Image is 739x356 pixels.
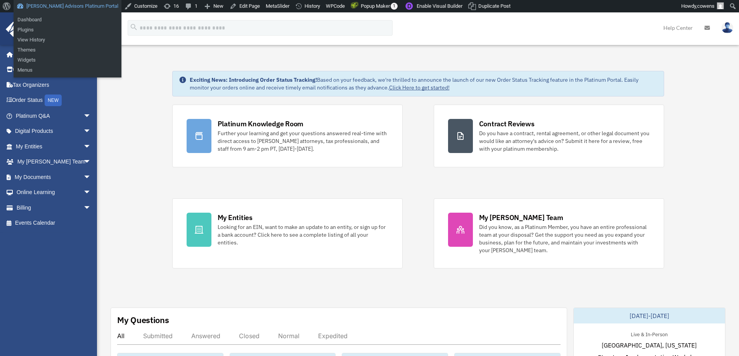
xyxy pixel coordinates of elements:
[5,169,103,185] a: My Documentsarrow_drop_down
[14,15,121,25] a: Dashboard
[172,198,403,268] a: My Entities Looking for an EIN, want to make an update to an entity, or sign up for a bank accoun...
[391,3,398,10] span: 1
[190,76,317,83] strong: Exciting News: Introducing Order Status Tracking!
[83,200,99,216] span: arrow_drop_down
[5,185,103,200] a: Online Learningarrow_drop_down
[14,25,121,35] a: Plugins
[5,93,103,108] a: Order StatusNEW
[218,129,388,153] div: Further your learning and get your questions answered real-time with direct access to [PERSON_NAM...
[143,332,173,340] div: Submitted
[658,12,699,43] a: Help Center
[3,22,74,37] img: Anderson Advisors Platinum Portal
[83,185,99,201] span: arrow_drop_down
[5,139,103,154] a: My Entitiesarrow_drop_down
[5,46,99,62] a: Home
[117,314,169,326] div: My Questions
[14,35,121,45] a: View History
[479,223,650,254] div: Did you know, as a Platinum Member, you have an entire professional team at your disposal? Get th...
[434,105,664,167] a: Contract Reviews Do you have a contract, rental agreement, or other legal document you would like...
[14,65,121,75] a: Menus
[14,55,121,65] a: Widgets
[722,22,733,33] img: User Pic
[5,62,103,77] a: Online Ordering
[83,154,99,170] span: arrow_drop_down
[389,84,450,91] a: Click Here to get started!
[5,124,103,139] a: Digital Productsarrow_drop_down
[83,169,99,185] span: arrow_drop_down
[574,308,725,323] div: [DATE]-[DATE]
[14,12,121,47] ul: Anderson Advisors Platinum Portal
[83,108,99,124] span: arrow_drop_down
[190,76,658,91] div: Based on your feedback, we're thrilled to announce the launch of our new Order Status Tracking fe...
[83,139,99,155] span: arrow_drop_down
[130,23,138,31] i: search
[239,332,260,340] div: Closed
[172,105,403,167] a: Platinum Knowledge Room Further your learning and get your questions answered real-time with dire...
[602,341,697,350] span: [GEOGRAPHIC_DATA], [US_STATE]
[697,3,715,9] span: cowens
[5,215,103,231] a: Events Calendar
[5,154,103,170] a: My [PERSON_NAME] Teamarrow_drop_down
[318,332,348,340] div: Expedited
[5,108,103,124] a: Platinum Q&Aarrow_drop_down
[434,198,664,268] a: My [PERSON_NAME] Team Did you know, as a Platinum Member, you have an entire professional team at...
[218,223,388,246] div: Looking for an EIN, want to make an update to an entity, or sign up for a bank account? Click her...
[117,332,125,340] div: All
[45,95,62,106] div: NEW
[83,124,99,139] span: arrow_drop_down
[479,119,535,129] div: Contract Reviews
[14,43,121,77] ul: Anderson Advisors Platinum Portal
[5,200,103,215] a: Billingarrow_drop_down
[479,129,650,153] div: Do you have a contract, rental agreement, or other legal document you would like an attorney's ad...
[278,332,299,340] div: Normal
[479,213,563,222] div: My [PERSON_NAME] Team
[625,330,674,338] div: Live & In-Person
[191,332,220,340] div: Answered
[5,77,103,93] a: Tax Organizers
[218,213,253,222] div: My Entities
[14,45,121,55] a: Themes
[218,119,304,129] div: Platinum Knowledge Room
